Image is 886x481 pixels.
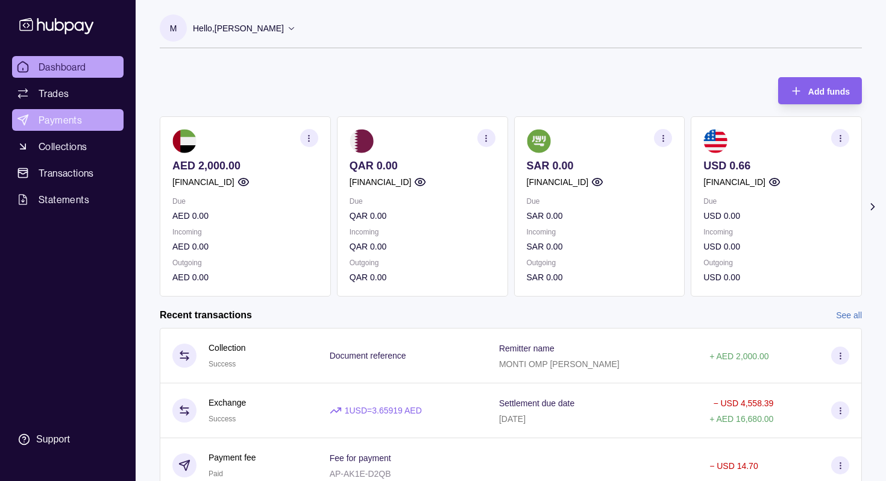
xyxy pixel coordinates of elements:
[350,225,495,239] p: Incoming
[39,60,86,74] span: Dashboard
[193,22,284,35] p: Hello, [PERSON_NAME]
[330,351,406,360] p: Document reference
[172,225,318,239] p: Incoming
[527,175,589,189] p: [FINANCIAL_ID]
[12,427,124,452] a: Support
[330,469,391,479] p: AP-AK1E-D2QB
[39,192,89,207] span: Statements
[12,83,124,104] a: Trades
[836,309,862,322] a: See all
[39,113,82,127] span: Payments
[345,404,422,417] p: 1 USD = 3.65919 AED
[330,453,391,463] p: Fee for payment
[808,87,850,96] span: Add funds
[209,341,245,354] p: Collection
[350,175,412,189] p: [FINANCIAL_ID]
[703,271,849,284] p: USD 0.00
[527,256,673,269] p: Outgoing
[499,398,574,408] p: Settlement due date
[172,175,234,189] p: [FINANCIAL_ID]
[170,22,177,35] p: M
[172,129,196,153] img: ae
[709,414,773,424] p: + AED 16,680.00
[12,109,124,131] a: Payments
[209,415,236,423] span: Success
[12,189,124,210] a: Statements
[527,271,673,284] p: SAR 0.00
[209,360,236,368] span: Success
[209,451,256,464] p: Payment fee
[350,271,495,284] p: QAR 0.00
[703,225,849,239] p: Incoming
[499,414,526,424] p: [DATE]
[172,159,318,172] p: AED 2,000.00
[209,470,223,478] span: Paid
[703,240,849,253] p: USD 0.00
[172,271,318,284] p: AED 0.00
[172,240,318,253] p: AED 0.00
[172,195,318,208] p: Due
[527,225,673,239] p: Incoming
[350,159,495,172] p: QAR 0.00
[527,209,673,222] p: SAR 0.00
[12,56,124,78] a: Dashboard
[350,240,495,253] p: QAR 0.00
[39,86,69,101] span: Trades
[12,136,124,157] a: Collections
[39,139,87,154] span: Collections
[499,344,555,353] p: Remitter name
[350,256,495,269] p: Outgoing
[172,209,318,222] p: AED 0.00
[12,162,124,184] a: Transactions
[703,256,849,269] p: Outgoing
[160,309,252,322] h2: Recent transactions
[39,166,94,180] span: Transactions
[209,396,246,409] p: Exchange
[527,240,673,253] p: SAR 0.00
[527,195,673,208] p: Due
[778,77,862,104] button: Add funds
[350,129,374,153] img: qa
[36,433,70,446] div: Support
[709,351,768,361] p: + AED 2,000.00
[527,159,673,172] p: SAR 0.00
[713,398,773,408] p: − USD 4,558.39
[499,359,620,369] p: MONTI OMP [PERSON_NAME]
[172,256,318,269] p: Outgoing
[350,195,495,208] p: Due
[527,129,551,153] img: sa
[703,209,849,222] p: USD 0.00
[703,175,765,189] p: [FINANCIAL_ID]
[709,461,758,471] p: − USD 14.70
[350,209,495,222] p: QAR 0.00
[703,159,849,172] p: USD 0.66
[703,195,849,208] p: Due
[703,129,727,153] img: us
